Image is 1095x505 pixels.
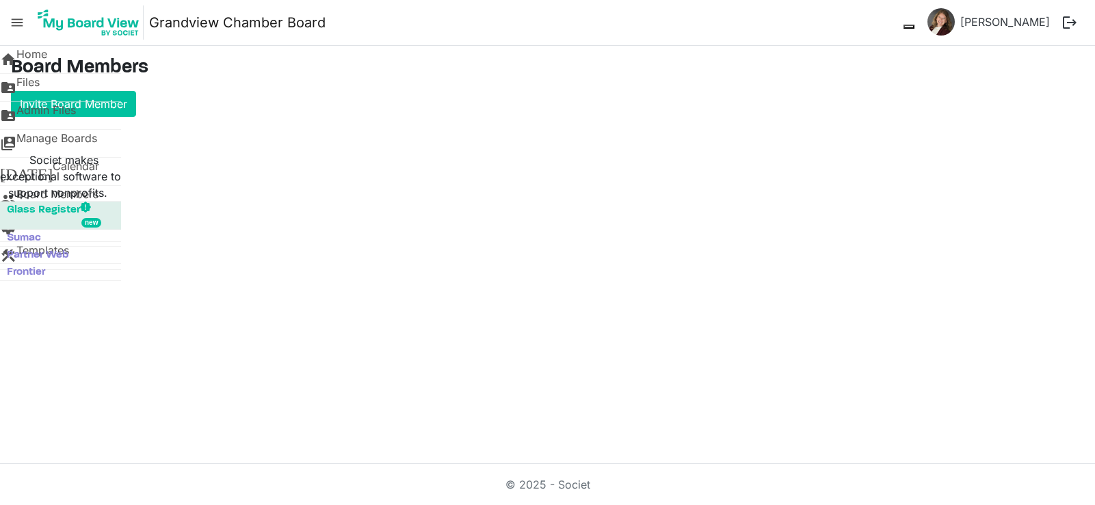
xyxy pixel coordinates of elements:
[955,8,1055,36] a: [PERSON_NAME]
[149,9,326,36] a: Grandview Chamber Board
[16,46,47,73] span: Home
[927,8,955,36] img: tJbYfo1-xh57VIH1gYN_mKnMRz4si02OYbcVZkzlKCxTqCbmiLbIdHyFreohGWq5yUaoa5ScBmu14Z88-zQ12Q_thumb.png
[4,10,30,36] span: menu
[34,5,144,40] img: My Board View Logo
[34,5,149,40] a: My Board View Logo
[81,218,101,228] div: new
[505,478,590,491] a: © 2025 - Societ
[1055,8,1084,37] button: logout
[11,57,1084,80] h3: Board Members
[16,74,40,101] span: Files
[16,102,76,129] span: Admin Files
[16,130,97,157] span: Manage Boards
